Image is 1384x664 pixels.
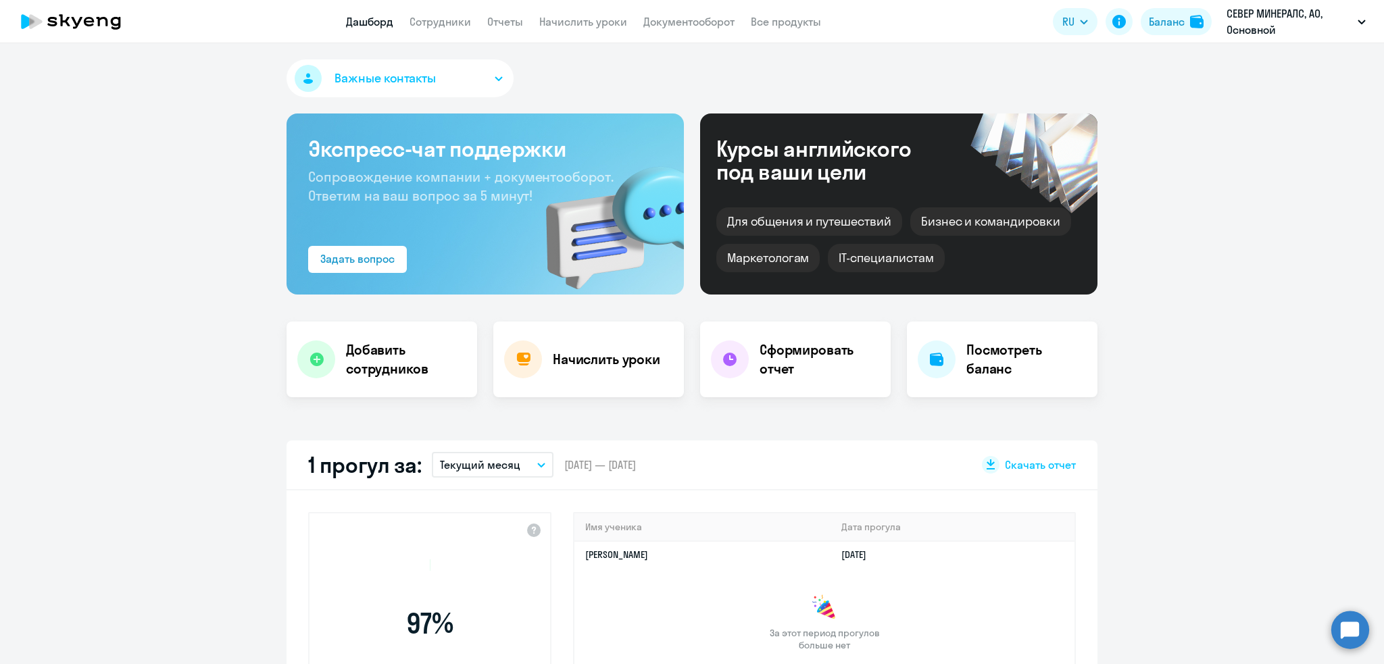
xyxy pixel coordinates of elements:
span: Важные контакты [335,70,436,87]
a: Сотрудники [410,15,471,28]
img: bg-img [526,143,684,295]
img: congrats [811,594,838,621]
th: Имя ученика [574,513,831,541]
span: RU [1062,14,1074,30]
div: Баланс [1149,14,1185,30]
button: Важные контакты [287,59,514,97]
div: Курсы английского под ваши цели [716,137,947,183]
h3: Экспресс-чат поддержки [308,135,662,162]
p: Текущий месяц [440,457,520,473]
span: 97 % [352,607,508,640]
img: balance [1190,15,1204,28]
a: Отчеты [487,15,523,28]
a: [PERSON_NAME] [585,548,648,561]
span: [DATE] — [DATE] [564,457,636,472]
th: Дата прогула [831,513,1074,541]
a: Все продукты [751,15,821,28]
button: СЕВЕР МИНЕРАЛС, АО, Основной [1220,5,1373,38]
div: Задать вопрос [320,251,395,267]
p: СЕВЕР МИНЕРАЛС, АО, Основной [1227,5,1352,38]
div: Для общения и путешествий [716,207,902,236]
span: За этот период прогулов больше нет [768,627,881,651]
button: Балансbalance [1141,8,1212,35]
a: Документооборот [643,15,735,28]
a: [DATE] [841,548,877,561]
button: RU [1053,8,1097,35]
h4: Сформировать отчет [760,340,880,378]
h4: Посмотреть баланс [966,340,1087,378]
h4: Начислить уроки [553,350,660,369]
h2: 1 прогул за: [308,451,421,478]
span: Сопровождение компании + документооборот. Ответим на ваш вопрос за 5 минут! [308,168,614,204]
button: Текущий месяц [432,452,553,478]
div: Маркетологам [716,244,820,272]
div: Бизнес и командировки [910,207,1071,236]
h4: Добавить сотрудников [346,340,466,378]
button: Задать вопрос [308,246,407,273]
a: Дашборд [346,15,393,28]
a: Начислить уроки [539,15,627,28]
div: IT-специалистам [828,244,944,272]
span: Скачать отчет [1005,457,1076,472]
